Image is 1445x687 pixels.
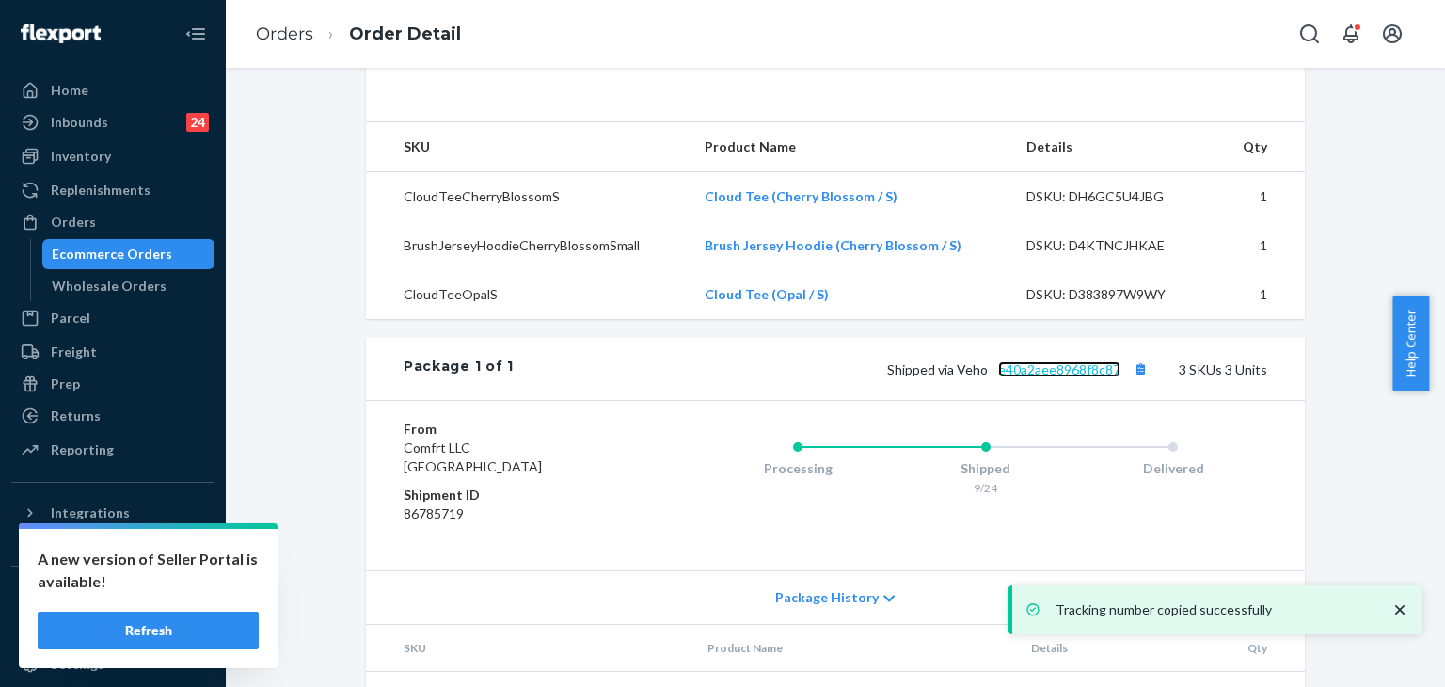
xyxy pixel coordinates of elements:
div: Ecommerce Orders [52,245,172,264]
button: Open Search Box [1291,15,1328,53]
dt: Shipment ID [404,486,628,504]
div: 24 [186,113,209,132]
span: Comfrt LLC [GEOGRAPHIC_DATA] [404,439,542,474]
a: Ecommerce Orders [42,239,215,269]
th: SKU [366,625,692,672]
th: Qty [1218,122,1305,172]
td: BrushJerseyHoodieCherryBlossomSmall [366,221,690,270]
div: 3 SKUs 3 Units [514,357,1267,381]
a: Orders [256,24,313,44]
img: Flexport logo [21,24,101,43]
div: DSKU: D4KTNCJHKAE [1026,236,1203,255]
div: Package 1 of 1 [404,357,514,381]
dt: From [404,420,628,439]
a: Inventory [11,141,214,171]
td: 1 [1218,172,1305,222]
td: 1 [1218,221,1305,270]
a: Freight [11,337,214,367]
ol: breadcrumbs [241,7,476,62]
div: 9/24 [892,480,1080,496]
div: Integrations [51,503,130,522]
th: Product Name [690,122,1011,172]
button: Open account menu [1374,15,1411,53]
td: 1 [1218,270,1305,319]
a: Prep [11,369,214,399]
div: Wholesale Orders [52,277,167,296]
a: Reporting [11,435,214,465]
div: Freight [51,343,97,361]
p: A new version of Seller Portal is available! [38,548,259,593]
span: Shipped via Veho [887,361,1152,377]
div: Prep [51,375,80,393]
a: Cloud Tee (Opal / S) [705,286,829,302]
div: Reporting [51,440,114,459]
div: Replenishments [51,181,151,200]
a: Add Integration [11,535,214,558]
div: Parcel [51,309,90,328]
div: Home [51,81,88,100]
div: Processing [704,459,892,478]
th: Details [1011,122,1218,172]
p: Tracking number copied successfully [1056,600,1372,619]
a: Add Fast Tag [11,619,214,642]
button: Help Center [1392,296,1429,391]
dd: 86785719 [404,504,628,523]
a: Orders [11,207,214,237]
a: Parcel [11,303,214,333]
th: Qty [1223,625,1305,672]
span: Package History [775,588,879,607]
th: Details [1016,625,1223,672]
a: Settings [11,649,214,679]
th: SKU [366,122,690,172]
td: CloudTeeOpalS [366,270,690,319]
a: Replenishments [11,175,214,205]
a: Returns [11,401,214,431]
td: CloudTeeCherryBlossomS [366,172,690,222]
button: Refresh [38,612,259,649]
div: Inbounds [51,113,108,132]
a: Home [11,75,214,105]
button: Open notifications [1332,15,1370,53]
a: Wholesale Orders [42,271,215,301]
th: Product Name [692,625,1017,672]
button: Fast Tags [11,582,214,612]
a: e40a2aee8968f8c87 [998,361,1120,377]
button: Close Navigation [177,15,214,53]
div: Returns [51,407,101,425]
div: Shipped [892,459,1080,478]
div: Orders [51,213,96,232]
a: Brush Jersey Hoodie (Cherry Blossom / S) [705,237,961,253]
div: Delivered [1079,459,1267,478]
button: Integrations [11,498,214,528]
a: Inbounds24 [11,107,214,137]
div: DSKU: DH6GC5U4JBG [1026,187,1203,206]
div: DSKU: D383897W9WY [1026,285,1203,304]
a: Order Detail [349,24,461,44]
svg: close toast [1390,600,1409,619]
div: Inventory [51,147,111,166]
button: Copy tracking number [1128,357,1152,381]
a: Cloud Tee (Cherry Blossom / S) [705,188,897,204]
